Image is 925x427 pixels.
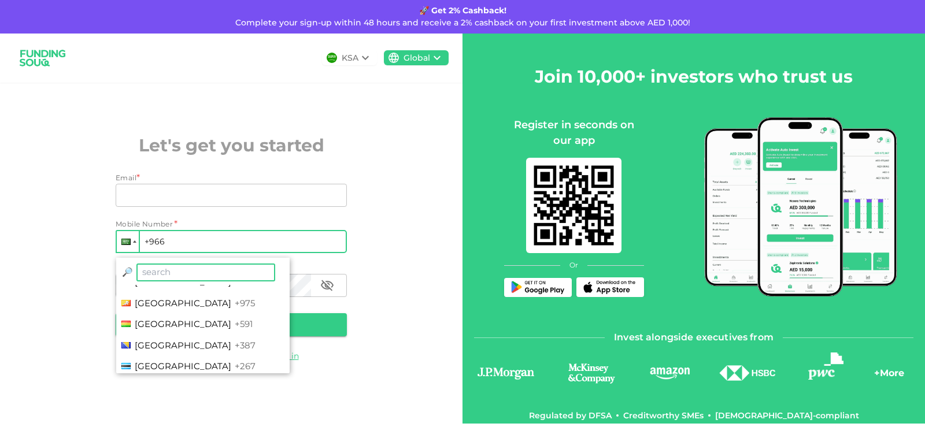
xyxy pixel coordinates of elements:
[235,361,256,372] span: +267
[116,132,347,158] h2: Let's get you started
[327,53,337,63] img: flag-sa.b9a346574cdc8950dd34b50780441f57.svg
[504,117,644,148] div: Register in seconds on our app
[135,318,231,329] span: [GEOGRAPHIC_DATA]
[419,5,506,16] strong: 🚀 Get 2% Cashback!
[14,43,72,73] img: logo
[235,318,253,329] span: +591
[623,410,704,421] div: Creditworthy SMEs
[509,281,567,294] img: Play Store
[135,298,231,309] span: [GEOGRAPHIC_DATA]
[557,362,626,384] img: logo
[529,410,612,421] div: Regulated by DFSA
[535,64,853,90] h2: Join 10,000+ investors who trust us
[648,366,691,380] img: logo
[116,173,136,182] span: Email
[526,158,621,253] img: mobile-app
[136,263,275,281] input: search
[235,340,256,351] span: +387
[235,17,690,28] span: Complete your sign-up within 48 hours and receive a 2% cashback on your first investment above AE...
[342,52,358,64] div: KSA
[808,352,843,379] img: logo
[122,266,133,277] span: Magnifying glass
[719,365,776,381] img: logo
[235,298,255,309] span: +975
[569,260,578,270] span: Or
[116,218,173,230] span: Mobile Number
[704,117,898,296] img: mobile-app
[116,263,152,272] span: Password
[116,313,347,336] button: Continue
[135,340,231,351] span: [GEOGRAPHIC_DATA]
[874,366,904,386] div: + More
[116,350,347,362] div: Already have an account?
[715,410,859,421] div: [DEMOGRAPHIC_DATA]-compliant
[614,329,774,346] span: Invest alongside executives from
[581,280,639,294] img: App Store
[404,52,430,64] div: Global
[474,365,538,381] img: logo
[116,184,334,207] input: email
[135,361,231,372] span: [GEOGRAPHIC_DATA]
[117,231,139,252] div: Saudi Arabia: + 966
[116,274,311,297] input: password
[116,230,347,253] input: 1 (702) 123-4567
